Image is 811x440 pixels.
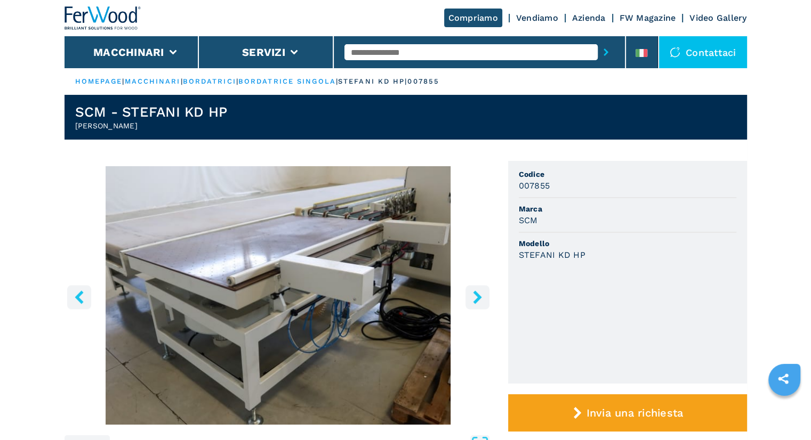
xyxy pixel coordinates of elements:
[122,77,124,85] span: |
[338,77,407,86] p: stefani kd hp |
[65,6,141,30] img: Ferwood
[183,77,236,85] a: bordatrici
[407,77,439,86] p: 007855
[519,249,585,261] h3: STEFANI KD HP
[689,13,746,23] a: Video Gallery
[125,77,181,85] a: macchinari
[465,285,489,309] button: right-button
[508,394,747,431] button: Invia una richiesta
[75,120,228,131] h2: [PERSON_NAME]
[519,169,736,180] span: Codice
[519,238,736,249] span: Modello
[572,13,606,23] a: Azienda
[598,40,614,64] button: submit-button
[67,285,91,309] button: left-button
[242,46,285,59] button: Servizi
[75,103,228,120] h1: SCM - STEFANI KD HP
[519,203,736,214] span: Marca
[75,77,123,85] a: HOMEPAGE
[659,36,747,68] div: Contattaci
[236,77,238,85] span: |
[93,46,164,59] button: Macchinari
[670,47,680,58] img: Contattaci
[65,166,492,425] div: Go to Slide 20
[516,13,558,23] a: Vendiamo
[586,406,683,419] span: Invia una richiesta
[620,13,676,23] a: FW Magazine
[519,214,538,226] h3: SCM
[770,365,797,392] a: sharethis
[238,77,336,85] a: bordatrice singola
[519,180,550,192] h3: 007855
[65,166,492,425] img: Bordatrice Singola SCM STEFANI KD HP
[766,392,803,432] iframe: Chat
[336,77,338,85] span: |
[181,77,183,85] span: |
[444,9,502,27] a: Compriamo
